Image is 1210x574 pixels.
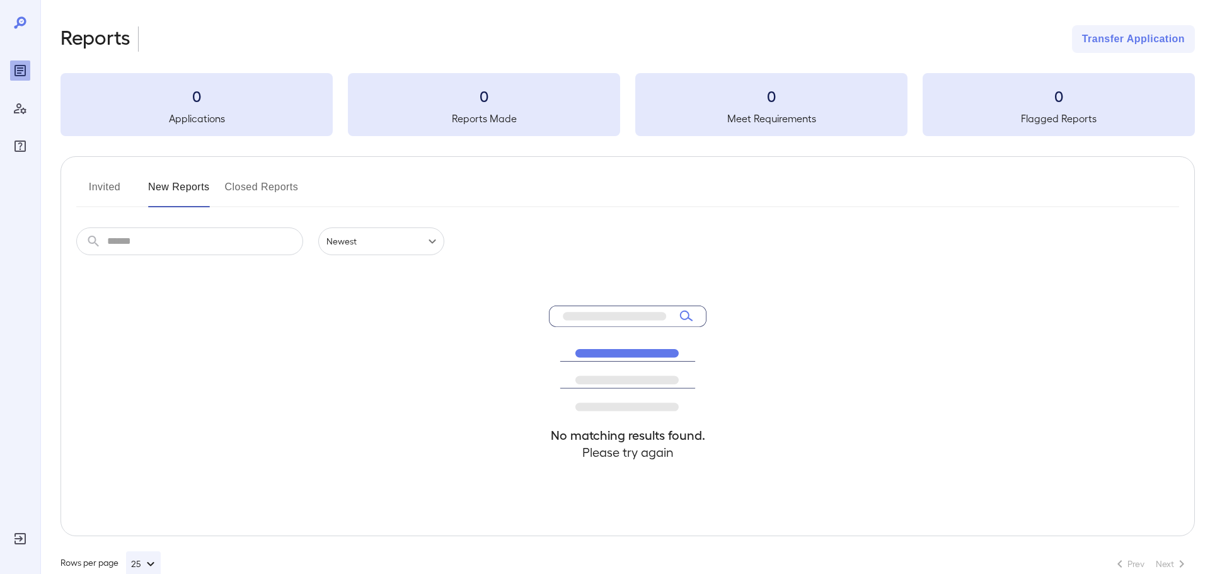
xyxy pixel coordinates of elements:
[635,86,907,106] h3: 0
[923,86,1195,106] h3: 0
[76,177,133,207] button: Invited
[1107,554,1195,574] nav: pagination navigation
[348,86,620,106] h3: 0
[348,111,620,126] h5: Reports Made
[60,73,1195,136] summary: 0Applications0Reports Made0Meet Requirements0Flagged Reports
[60,25,130,53] h2: Reports
[10,136,30,156] div: FAQ
[148,177,210,207] button: New Reports
[549,427,706,444] h4: No matching results found.
[1072,25,1195,53] button: Transfer Application
[549,444,706,461] h4: Please try again
[60,86,333,106] h3: 0
[923,111,1195,126] h5: Flagged Reports
[10,60,30,81] div: Reports
[10,98,30,118] div: Manage Users
[635,111,907,126] h5: Meet Requirements
[60,111,333,126] h5: Applications
[10,529,30,549] div: Log Out
[318,227,444,255] div: Newest
[225,177,299,207] button: Closed Reports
